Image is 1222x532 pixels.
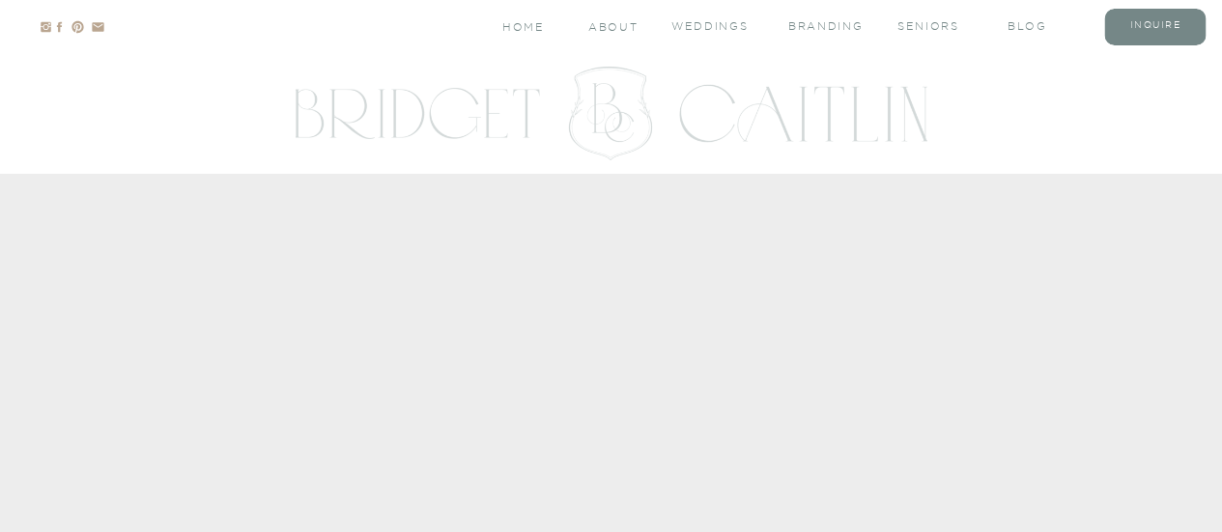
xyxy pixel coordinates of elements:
a: Weddings [671,18,749,35]
a: inquire [1117,18,1194,35]
a: branding [788,18,866,35]
a: seniors [897,18,975,35]
a: About [588,19,646,36]
a: blog [1008,18,1085,35]
a: Home [502,19,555,36]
